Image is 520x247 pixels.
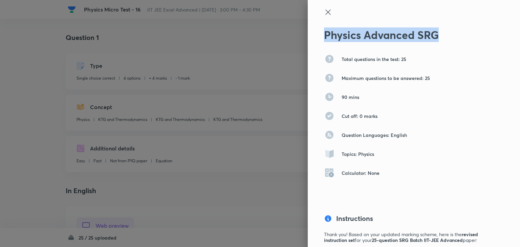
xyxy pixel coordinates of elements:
[342,169,380,177] p: Calculator: None
[324,54,335,64] img: Total questions in the test: 25
[324,148,335,159] img: Topics: Physics
[336,213,373,224] h4: Instructions
[324,129,335,140] img: Question Languages: English
[342,75,430,82] p: Maximum questions to be answered: 25
[342,131,407,139] p: Question Languages: English
[324,232,481,243] p: Thank you! Based on your updated marking scheme, here is the for your paper:
[324,28,481,41] h2: Physics Advanced SRG
[342,56,406,63] p: Total questions in the test: 25
[324,91,335,102] img: 90 mins
[342,112,377,120] p: Cut off: 0 marks
[324,73,335,83] img: Maximum questions to be answered: 25
[324,167,335,178] img: Calculator: None
[324,110,335,121] img: Cut off: 0 marks
[324,231,478,243] strong: revised instruction set
[372,237,463,243] strong: 25-question SRG Batch IIT-JEE Advanced
[342,150,374,158] p: Topics: Physics
[342,94,359,101] p: 90 mins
